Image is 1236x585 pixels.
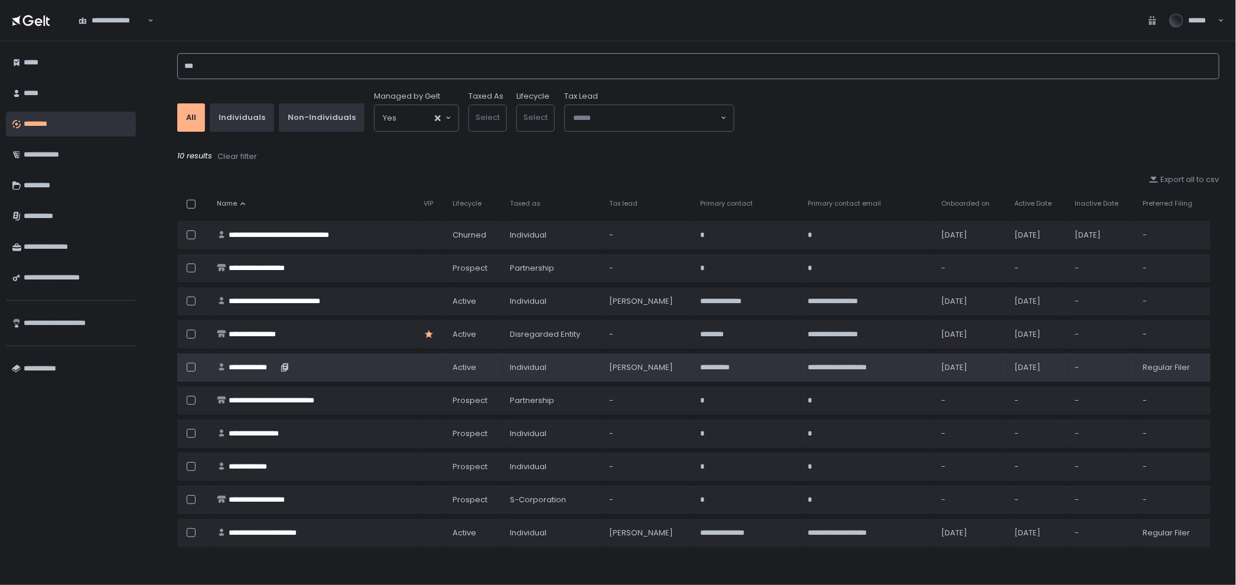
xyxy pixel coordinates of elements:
[1143,428,1204,439] div: -
[1143,199,1193,208] span: Preferred Filing
[1075,395,1129,406] div: -
[217,151,257,162] div: Clear filter
[573,112,720,124] input: Search for option
[453,395,487,406] span: prospect
[1015,230,1061,240] div: [DATE]
[510,230,595,240] div: Individual
[219,112,265,123] div: Individuals
[564,91,598,102] span: Tax Lead
[1075,528,1129,538] div: -
[424,199,433,208] span: VIP
[146,15,147,27] input: Search for option
[1075,296,1129,307] div: -
[523,112,548,123] span: Select
[609,362,687,373] div: [PERSON_NAME]
[1015,495,1061,505] div: -
[510,528,595,538] div: Individual
[510,329,595,340] div: Disregarded Entity
[516,91,549,102] label: Lifecycle
[71,8,154,32] div: Search for option
[1075,230,1129,240] div: [DATE]
[186,112,196,123] div: All
[453,329,476,340] span: active
[942,263,1001,274] div: -
[942,199,990,208] span: Onboarded on
[453,461,487,472] span: prospect
[453,199,482,208] span: Lifecycle
[942,395,1001,406] div: -
[435,115,441,121] button: Clear Selected
[1015,199,1052,208] span: Active Date
[453,263,487,274] span: prospect
[453,362,476,373] span: active
[1015,528,1061,538] div: [DATE]
[453,296,476,307] span: active
[453,495,487,505] span: prospect
[609,230,687,240] div: -
[453,428,487,439] span: prospect
[288,112,356,123] div: Non-Individuals
[1143,528,1204,538] div: Regular Filer
[1015,395,1061,406] div: -
[609,528,687,538] div: [PERSON_NAME]
[453,528,476,538] span: active
[177,151,1219,162] div: 10 results
[609,329,687,340] div: -
[1143,230,1204,240] div: -
[942,329,1001,340] div: [DATE]
[942,461,1001,472] div: -
[1075,263,1129,274] div: -
[565,105,734,131] div: Search for option
[279,103,365,132] button: Non-Individuals
[510,296,595,307] div: Individual
[609,263,687,274] div: -
[701,199,753,208] span: Primary contact
[1143,495,1204,505] div: -
[942,296,1001,307] div: [DATE]
[942,230,1001,240] div: [DATE]
[609,395,687,406] div: -
[1143,263,1204,274] div: -
[1143,362,1204,373] div: Regular Filer
[1143,461,1204,472] div: -
[383,112,396,124] span: Yes
[510,495,595,505] div: S-Corporation
[1015,362,1061,373] div: [DATE]
[469,91,503,102] label: Taxed As
[510,362,595,373] div: Individual
[609,199,637,208] span: Tax lead
[942,528,1001,538] div: [DATE]
[453,230,486,240] span: churned
[396,112,434,124] input: Search for option
[808,199,881,208] span: Primary contact email
[476,112,500,123] span: Select
[1075,495,1129,505] div: -
[510,428,595,439] div: Individual
[177,103,205,132] button: All
[1075,428,1129,439] div: -
[1075,362,1129,373] div: -
[609,296,687,307] div: [PERSON_NAME]
[210,103,274,132] button: Individuals
[942,428,1001,439] div: -
[609,428,687,439] div: -
[609,495,687,505] div: -
[510,395,595,406] div: Partnership
[942,495,1001,505] div: -
[1149,174,1219,185] div: Export all to csv
[1075,199,1119,208] span: Inactive Date
[942,362,1001,373] div: [DATE]
[1015,296,1061,307] div: [DATE]
[1015,329,1061,340] div: [DATE]
[1075,461,1129,472] div: -
[510,199,541,208] span: Taxed as
[1015,428,1061,439] div: -
[217,199,237,208] span: Name
[1015,263,1061,274] div: -
[217,151,258,162] button: Clear filter
[609,461,687,472] div: -
[1015,461,1061,472] div: -
[510,263,595,274] div: Partnership
[375,105,458,131] div: Search for option
[510,461,595,472] div: Individual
